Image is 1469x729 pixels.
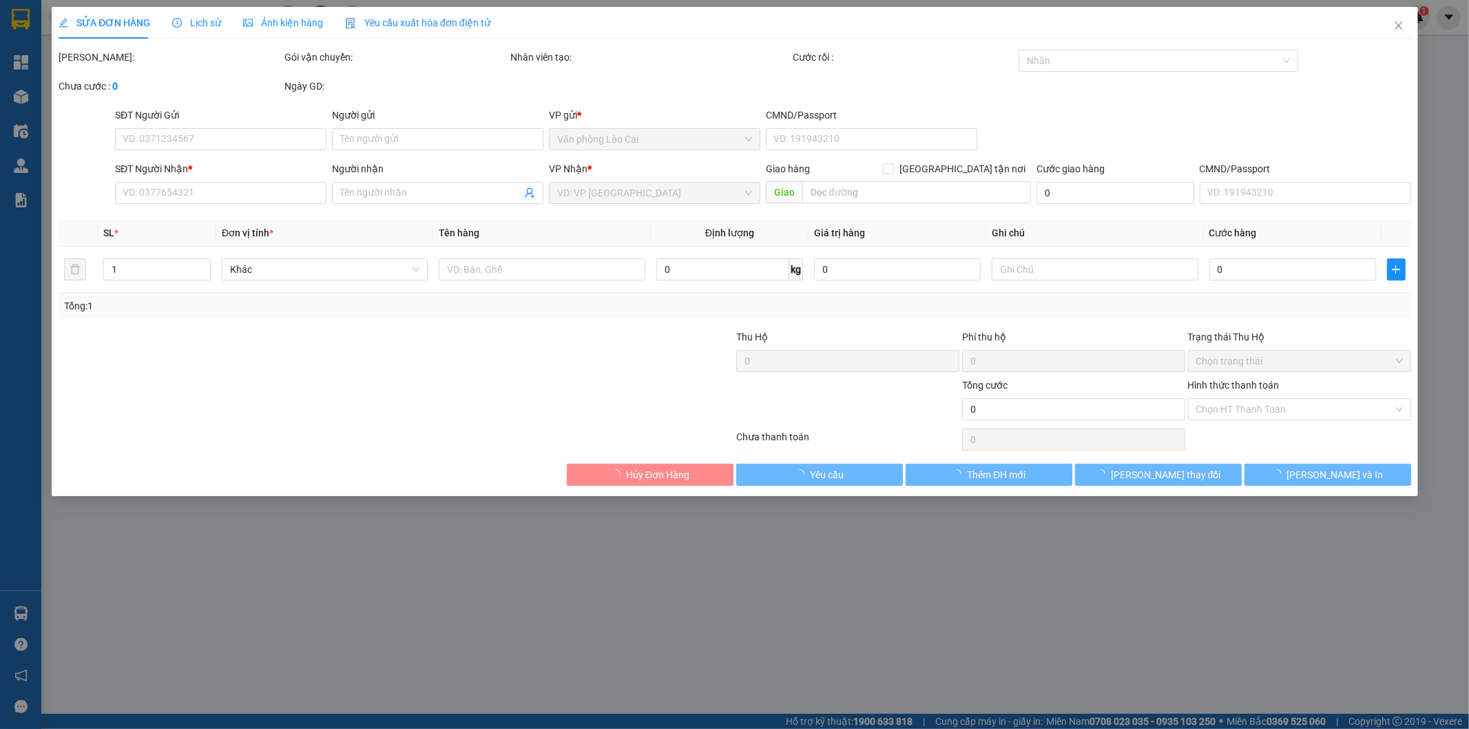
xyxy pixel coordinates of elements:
span: loading [1271,469,1286,479]
span: Cước hàng [1209,227,1256,238]
span: loading [610,469,625,479]
label: Hình thức thanh toán [1187,380,1279,391]
div: [PERSON_NAME]: [59,50,282,65]
span: Lịch sử [172,17,221,28]
span: Giá trị hàng [814,227,865,238]
span: user-add [524,187,535,198]
span: Yêu cầu [810,467,844,482]
input: VD: Bàn, Ghế [439,258,645,280]
span: clock-circle [172,18,182,28]
span: Tên hàng [439,227,479,238]
div: SĐT Người Gửi [115,107,326,123]
div: SĐT Người Nhận [115,161,326,176]
b: 0 [112,81,118,92]
span: picture [243,18,253,28]
span: Thêm ĐH mới [967,467,1025,482]
img: icon [345,18,356,29]
button: Yêu cầu [736,464,903,486]
button: plus [1386,258,1405,280]
span: plus [1387,264,1404,275]
div: Ngày GD: [284,79,508,94]
span: Giao [765,181,802,203]
div: CMND/Passport [765,107,977,123]
input: Cước giao hàng [1036,182,1194,204]
input: Ghi Chú [992,258,1198,280]
span: Tổng cước [961,380,1007,391]
th: Ghi chú [986,220,1203,247]
span: loading [795,469,810,479]
div: Trạng thái Thu Hộ [1187,329,1410,345]
span: SL [103,227,114,238]
span: Giao hàng [765,163,809,174]
button: [PERSON_NAME] thay đổi [1074,464,1241,486]
input: Dọc đường [802,181,1031,203]
span: [PERSON_NAME] thay đổi [1111,467,1221,482]
div: Phí thu hộ [961,329,1185,350]
span: edit [59,18,68,28]
span: Thu Hộ [736,331,767,342]
span: close [1393,20,1404,31]
div: Người gửi [332,107,543,123]
span: loading [952,469,967,479]
button: Thêm ĐH mới [905,464,1072,486]
span: Ảnh kiện hàng [243,17,323,28]
div: Cước rồi : [792,50,1015,65]
div: CMND/Passport [1199,161,1410,176]
span: Hủy Đơn Hàng [625,467,689,482]
button: Hủy Đơn Hàng [567,464,733,486]
span: [PERSON_NAME] và In [1286,467,1383,482]
span: loading [1096,469,1111,479]
div: Chưa thanh toán [735,429,961,453]
button: delete [64,258,86,280]
button: Close [1379,7,1417,45]
div: Chưa cước : [59,79,282,94]
span: SỬA ĐƠN HÀNG [59,17,150,28]
div: Gói vận chuyển: [284,50,508,65]
div: VP gửi [549,107,760,123]
span: kg [789,258,803,280]
span: VP Nhận [549,163,587,174]
button: [PERSON_NAME] và In [1244,464,1410,486]
label: Cước giao hàng [1036,163,1105,174]
div: Nhân viên tạo: [510,50,790,65]
span: Văn phòng Lào Cai [557,129,752,150]
span: Chọn trạng thái [1196,351,1402,371]
div: Người nhận [332,161,543,176]
div: Tổng: 1 [64,298,567,314]
span: Đơn vị tính [222,227,273,238]
span: Định lượng [705,227,754,238]
span: Khác [230,259,419,280]
span: [GEOGRAPHIC_DATA] tận nơi [894,161,1031,176]
span: Yêu cầu xuất hóa đơn điện tử [345,17,490,28]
